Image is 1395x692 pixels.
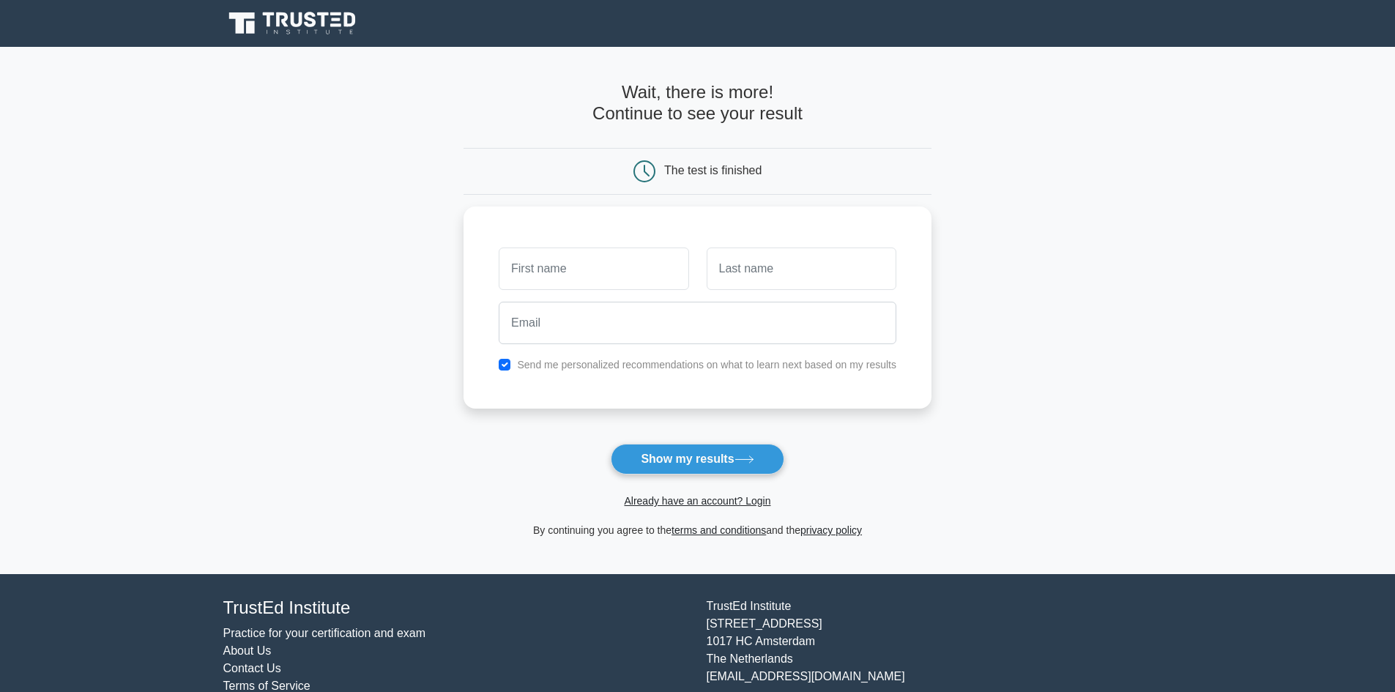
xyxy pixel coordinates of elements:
div: By continuing you agree to the and the [455,521,940,539]
label: Send me personalized recommendations on what to learn next based on my results [517,359,896,371]
button: Show my results [611,444,784,475]
input: First name [499,248,688,290]
a: privacy policy [800,524,862,536]
a: Already have an account? Login [624,495,770,507]
div: The test is finished [664,164,762,176]
h4: TrustEd Institute [223,598,689,619]
a: terms and conditions [672,524,766,536]
a: Practice for your certification and exam [223,627,426,639]
a: Contact Us [223,662,281,674]
a: Terms of Service [223,680,310,692]
h4: Wait, there is more! Continue to see your result [464,82,931,124]
a: About Us [223,644,272,657]
input: Last name [707,248,896,290]
input: Email [499,302,896,344]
